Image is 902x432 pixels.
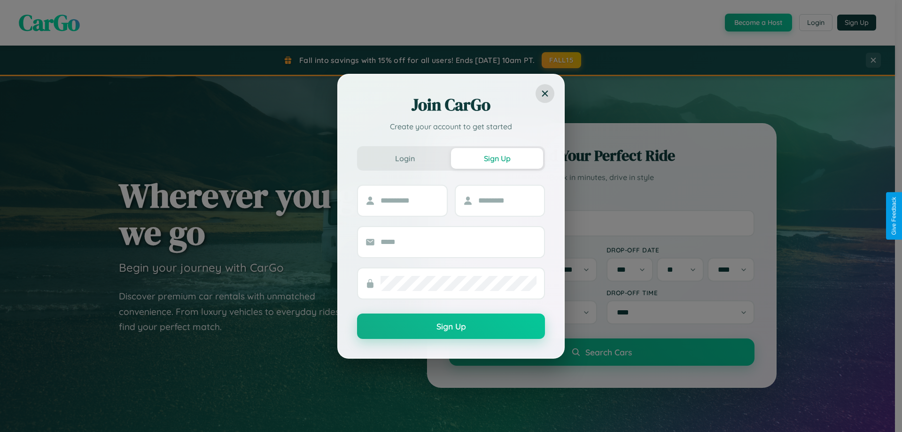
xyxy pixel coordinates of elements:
[357,121,545,132] p: Create your account to get started
[359,148,451,169] button: Login
[451,148,543,169] button: Sign Up
[357,314,545,339] button: Sign Up
[357,94,545,116] h2: Join CarGo
[9,400,32,423] iframe: Intercom live chat
[891,197,897,235] div: Give Feedback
